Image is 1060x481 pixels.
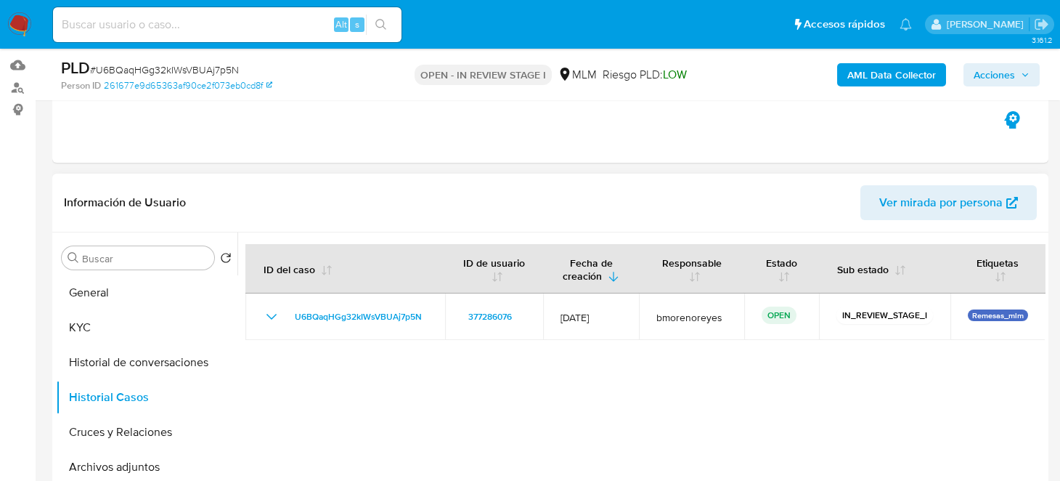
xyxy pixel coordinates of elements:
[1034,17,1049,32] a: Salir
[104,79,272,92] a: 261677e9d65363af90ce2f073eb0cd8f
[68,252,79,264] button: Buscar
[64,195,186,210] h1: Información de Usuario
[415,65,552,85] p: OPEN - IN REVIEW STAGE I
[56,380,237,415] button: Historial Casos
[61,56,90,79] b: PLD
[61,79,101,92] b: Person ID
[90,62,239,77] span: # U6BQaqHGg32kIWsVBUAj7p5N
[1032,34,1053,46] span: 3.161.2
[663,66,687,83] span: LOW
[82,252,208,265] input: Buscar
[335,17,347,31] span: Alt
[947,17,1029,31] p: brenda.morenoreyes@mercadolibre.com.mx
[56,310,237,345] button: KYC
[220,252,232,268] button: Volver al orden por defecto
[558,67,597,83] div: MLM
[837,63,946,86] button: AML Data Collector
[603,67,687,83] span: Riesgo PLD:
[355,17,359,31] span: s
[879,185,1003,220] span: Ver mirada por persona
[900,18,912,31] a: Notificaciones
[56,415,237,450] button: Cruces y Relaciones
[56,275,237,310] button: General
[56,345,237,380] button: Historial de conversaciones
[366,15,396,35] button: search-icon
[847,63,936,86] b: AML Data Collector
[963,63,1040,86] button: Acciones
[804,17,885,32] span: Accesos rápidos
[53,15,401,34] input: Buscar usuario o caso...
[860,185,1037,220] button: Ver mirada por persona
[974,63,1015,86] span: Acciones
